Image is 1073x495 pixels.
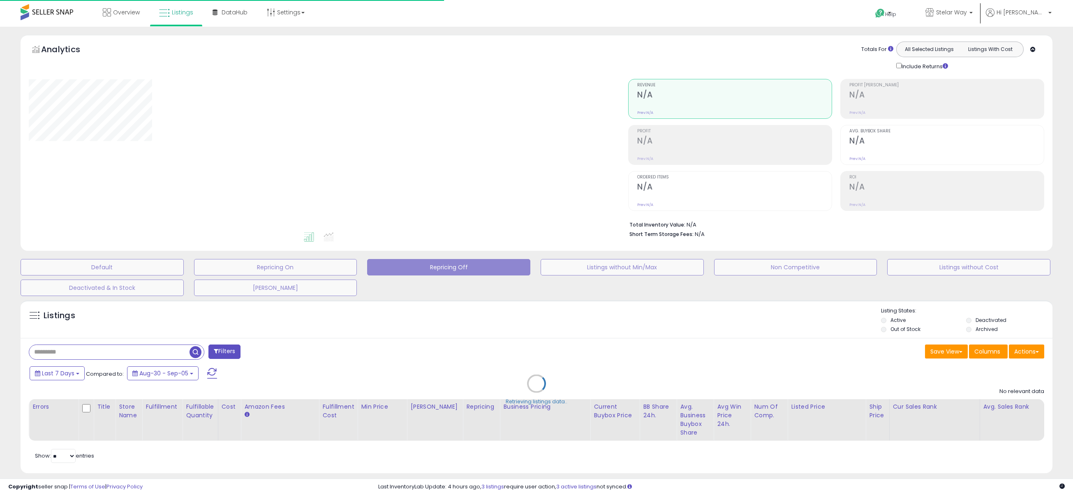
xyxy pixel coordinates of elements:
button: Deactivated & In Stock [21,280,184,296]
h5: Analytics [41,44,96,57]
small: Prev: N/A [849,156,865,161]
h2: N/A [849,136,1044,147]
li: N/A [629,219,1038,229]
div: seller snap | | [8,483,143,491]
button: Repricing On [194,259,357,275]
h2: N/A [849,90,1044,101]
a: Terms of Use [70,483,105,490]
i: Get Help [875,8,885,19]
span: Help [885,11,896,18]
button: All Selected Listings [899,44,960,55]
span: Ordered Items [637,175,832,180]
button: Repricing Off [367,259,530,275]
button: [PERSON_NAME] [194,280,357,296]
a: 3 listings [481,483,504,490]
div: Include Returns [890,61,958,71]
div: Last InventoryLab Update: 4 hours ago, require user action, not synced. [378,483,1065,491]
button: Listings With Cost [960,44,1021,55]
button: Default [21,259,184,275]
h2: N/A [637,136,832,147]
b: Total Inventory Value: [629,221,685,228]
span: DataHub [222,8,247,16]
b: Short Term Storage Fees: [629,231,694,238]
small: Prev: N/A [637,156,653,161]
small: Prev: N/A [849,110,865,115]
div: Totals For [861,46,893,53]
small: Prev: N/A [849,202,865,207]
a: Privacy Policy [106,483,143,490]
span: Listings [172,8,193,16]
h2: N/A [637,182,832,193]
span: Hi [PERSON_NAME] [997,8,1046,16]
small: Prev: N/A [637,110,653,115]
span: Profit [PERSON_NAME] [849,83,1044,88]
div: Retrieving listings data.. [506,398,567,405]
span: Stelar Way [936,8,967,16]
button: Non Competitive [714,259,877,275]
strong: Copyright [8,483,38,490]
span: N/A [695,230,705,238]
span: Profit [637,129,832,134]
a: Hi [PERSON_NAME] [986,8,1052,27]
span: Avg. Buybox Share [849,129,1044,134]
span: Overview [113,8,140,16]
a: Help [869,2,912,27]
h2: N/A [637,90,832,101]
span: Revenue [637,83,832,88]
a: 3 active listings [556,483,597,490]
button: Listings without Cost [887,259,1050,275]
span: ROI [849,175,1044,180]
i: Click here to read more about un-synced listings. [627,484,632,489]
small: Prev: N/A [637,202,653,207]
h2: N/A [849,182,1044,193]
button: Listings without Min/Max [541,259,704,275]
